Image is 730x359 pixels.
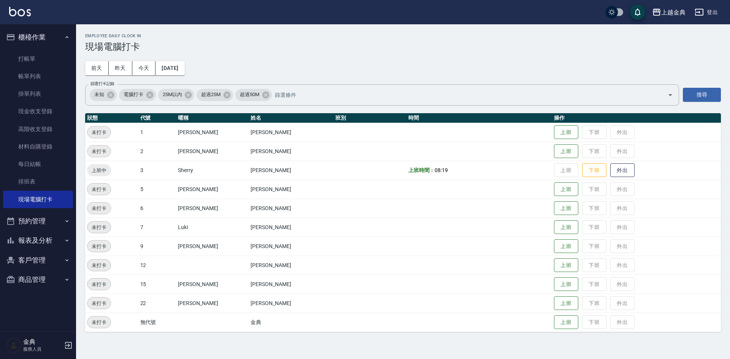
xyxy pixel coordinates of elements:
th: 操作 [552,113,721,123]
button: [DATE] [156,61,184,75]
span: 未打卡 [87,223,111,231]
td: 12 [138,256,176,275]
span: 未打卡 [87,318,111,326]
a: 高階收支登錄 [3,120,73,138]
td: [PERSON_NAME] [249,294,333,313]
td: Sherry [176,161,249,180]
td: [PERSON_NAME] [176,199,249,218]
td: [PERSON_NAME] [176,275,249,294]
span: 未打卡 [87,147,111,155]
button: 客戶管理 [3,250,73,270]
button: 上班 [554,239,578,253]
td: 7 [138,218,176,237]
td: 無代號 [138,313,176,332]
td: [PERSON_NAME] [249,199,333,218]
button: 上班 [554,144,578,158]
span: 25M以內 [158,91,187,98]
img: Logo [9,7,31,16]
span: 未打卡 [87,128,111,136]
span: 未打卡 [87,299,111,307]
span: 超過50M [235,91,264,98]
td: [PERSON_NAME] [249,256,333,275]
h3: 現場電腦打卡 [85,41,721,52]
div: 超過25M [197,89,233,101]
a: 現金收支登錄 [3,103,73,120]
td: [PERSON_NAME] [249,218,333,237]
button: 上班 [554,277,578,291]
td: 22 [138,294,176,313]
button: 預約管理 [3,211,73,231]
td: 9 [138,237,176,256]
button: 上班 [554,315,578,329]
th: 狀態 [85,113,138,123]
span: 超過25M [197,91,225,98]
a: 打帳單 [3,50,73,68]
td: [PERSON_NAME] [176,123,249,142]
span: 未打卡 [87,204,111,212]
button: 前天 [85,61,109,75]
button: 上班 [554,125,578,139]
td: 2 [138,142,176,161]
a: 每日結帳 [3,155,73,173]
label: 篩選打卡記錄 [90,81,114,87]
td: [PERSON_NAME] [176,237,249,256]
td: [PERSON_NAME] [249,142,333,161]
span: 未打卡 [87,242,111,250]
th: 姓名 [249,113,333,123]
span: 未知 [90,91,109,98]
th: 代號 [138,113,176,123]
td: 金典 [249,313,333,332]
b: 上班時間： [408,167,435,173]
div: 上越金典 [661,8,686,17]
div: 25M以內 [158,89,195,101]
button: 櫃檯作業 [3,27,73,47]
td: [PERSON_NAME] [249,237,333,256]
td: [PERSON_NAME] [176,180,249,199]
td: [PERSON_NAME] [249,275,333,294]
td: 5 [138,180,176,199]
th: 暱稱 [176,113,249,123]
td: Luki [176,218,249,237]
button: 商品管理 [3,270,73,289]
button: 今天 [132,61,156,75]
button: Open [664,89,676,101]
button: 外出 [610,163,635,177]
button: 搜尋 [683,88,721,102]
span: 08:19 [435,167,448,173]
span: 上班中 [87,166,111,174]
button: 上越金典 [649,5,689,20]
img: Person [6,338,21,353]
h5: 金典 [23,338,62,346]
button: 上班 [554,182,578,196]
td: [PERSON_NAME] [249,123,333,142]
td: [PERSON_NAME] [176,142,249,161]
button: 報表及分析 [3,231,73,250]
td: 3 [138,161,176,180]
span: 未打卡 [87,261,111,269]
a: 材料自購登錄 [3,138,73,155]
div: 超過50M [235,89,272,101]
a: 帳單列表 [3,68,73,85]
td: 15 [138,275,176,294]
span: 電腦打卡 [119,91,148,98]
button: save [630,5,645,20]
button: 上班 [554,220,578,234]
input: 篩選條件 [273,88,654,101]
td: [PERSON_NAME] [249,161,333,180]
button: 上班 [554,296,578,310]
td: [PERSON_NAME] [176,294,249,313]
th: 班別 [333,113,406,123]
span: 未打卡 [87,185,111,193]
td: 1 [138,123,176,142]
button: 登出 [692,5,721,19]
div: 電腦打卡 [119,89,156,101]
button: 上班 [554,201,578,215]
h2: Employee Daily Clock In [85,33,721,38]
td: [PERSON_NAME] [249,180,333,199]
button: 下班 [582,163,606,177]
a: 現場電腦打卡 [3,191,73,208]
div: 未知 [90,89,117,101]
a: 排班表 [3,173,73,190]
span: 未打卡 [87,280,111,288]
p: 服務人員 [23,346,62,353]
